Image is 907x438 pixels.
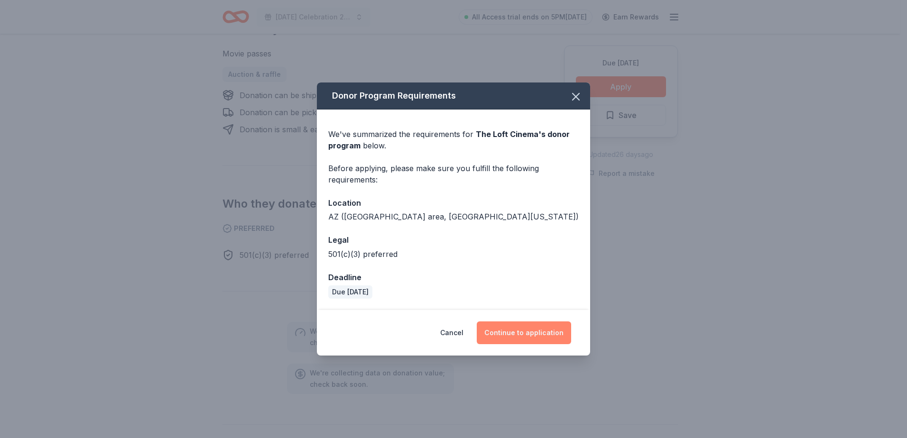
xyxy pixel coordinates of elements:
[328,197,579,209] div: Location
[328,234,579,246] div: Legal
[317,82,590,109] div: Donor Program Requirements
[328,271,579,283] div: Deadline
[328,248,579,260] div: 501(c)(3) preferred
[328,163,579,185] div: Before applying, please make sure you fulfill the following requirements:
[328,128,579,151] div: We've summarized the requirements for below.
[477,321,571,344] button: Continue to application
[440,321,463,344] button: Cancel
[328,211,579,222] div: AZ ([GEOGRAPHIC_DATA] area, [GEOGRAPHIC_DATA][US_STATE])
[328,285,372,299] div: Due [DATE]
